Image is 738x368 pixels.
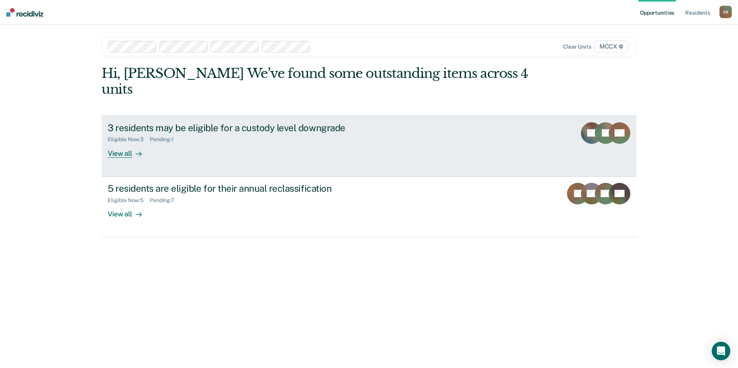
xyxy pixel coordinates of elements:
[102,177,636,237] a: 5 residents are eligible for their annual reclassificationEligible Now:5Pending:7View all
[719,6,732,18] div: A B
[719,6,732,18] button: AB
[102,66,530,97] div: Hi, [PERSON_NAME] We’ve found some outstanding items across 4 units
[108,203,151,218] div: View all
[108,143,151,158] div: View all
[108,122,379,133] div: 3 residents may be eligible for a custody level downgrade
[108,197,150,204] div: Eligible Now : 5
[150,197,181,204] div: Pending : 7
[150,136,180,143] div: Pending : 1
[108,136,150,143] div: Eligible Now : 3
[6,8,43,17] img: Recidiviz
[102,116,636,177] a: 3 residents may be eligible for a custody level downgradeEligible Now:3Pending:1View all
[563,44,591,50] div: Clear units
[712,342,730,360] div: Open Intercom Messenger
[594,41,628,53] span: MCCX
[108,183,379,194] div: 5 residents are eligible for their annual reclassification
